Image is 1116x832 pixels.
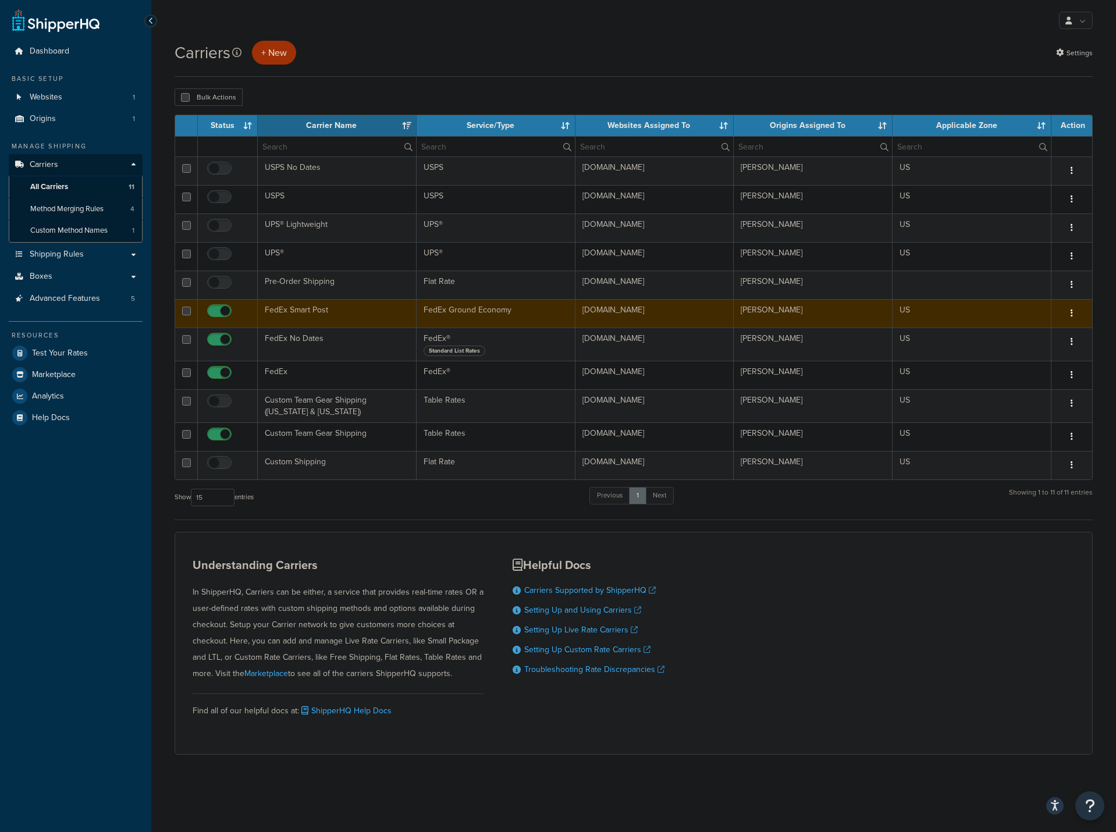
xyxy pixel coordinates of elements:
a: Next [645,487,674,504]
a: Origins 1 [9,108,143,130]
button: + New [252,41,296,65]
a: ShipperHQ Help Docs [299,705,392,717]
td: US [893,242,1051,271]
h1: Carriers [175,41,230,64]
td: [DOMAIN_NAME] [575,271,734,299]
td: [DOMAIN_NAME] [575,242,734,271]
td: [DOMAIN_NAME] [575,185,734,214]
td: Flat Rate [417,451,575,479]
li: Origins [9,108,143,130]
td: [PERSON_NAME] [734,422,893,451]
span: Dashboard [30,47,69,56]
a: Carriers [9,154,143,176]
td: [PERSON_NAME] [734,328,893,361]
td: FedEx® [417,361,575,389]
td: US [893,361,1051,389]
td: FedEx Smart Post [258,299,417,328]
li: Carriers [9,154,143,243]
span: Standard List Rates [424,346,485,356]
a: All Carriers 11 [9,176,143,198]
a: Test Your Rates [9,343,143,364]
div: Showing 1 to 11 of 11 entries [1009,486,1093,511]
td: [DOMAIN_NAME] [575,328,734,361]
a: 1 [629,487,646,504]
a: Help Docs [9,407,143,428]
span: Marketplace [32,370,76,380]
td: US [893,422,1051,451]
td: [PERSON_NAME] [734,299,893,328]
a: Setting Up Custom Rate Carriers [524,643,651,656]
div: Find all of our helpful docs at: [193,694,484,719]
td: FedEx No Dates [258,328,417,361]
span: Origins [30,114,56,124]
td: [PERSON_NAME] [734,451,893,479]
input: Search [417,137,575,157]
td: [DOMAIN_NAME] [575,157,734,185]
a: Dashboard [9,41,143,62]
td: US [893,185,1051,214]
li: Websites [9,87,143,108]
a: Previous [589,487,630,504]
td: Custom Shipping [258,451,417,479]
td: US [893,157,1051,185]
a: Troubleshooting Rate Discrepancies [524,663,664,675]
td: US [893,389,1051,422]
td: [PERSON_NAME] [734,271,893,299]
td: [PERSON_NAME] [734,361,893,389]
a: ShipperHQ Home [12,9,99,32]
td: UPS® Lightweight [258,214,417,242]
a: Websites 1 [9,87,143,108]
a: Custom Method Names 1 [9,220,143,241]
th: Status: activate to sort column ascending [198,115,258,136]
th: Origins Assigned To: activate to sort column ascending [734,115,893,136]
td: USPS [417,185,575,214]
td: Custom Team Gear Shipping [258,422,417,451]
a: Carriers Supported by ShipperHQ [524,584,656,596]
input: Search [258,137,416,157]
input: Search [893,137,1051,157]
td: US [893,299,1051,328]
span: 1 [132,226,134,236]
span: 1 [133,93,135,102]
th: Websites Assigned To: activate to sort column ascending [575,115,734,136]
button: Bulk Actions [175,88,243,106]
td: Custom Team Gear Shipping ([US_STATE] & [US_STATE]) [258,389,417,422]
td: UPS® [417,242,575,271]
td: USPS [417,157,575,185]
span: Advanced Features [30,294,100,304]
a: Method Merging Rules 4 [9,198,143,220]
td: UPS® [258,242,417,271]
span: 4 [130,204,134,214]
input: Search [575,137,734,157]
td: FedEx [258,361,417,389]
a: Advanced Features 5 [9,288,143,310]
a: Marketplace [9,364,143,385]
td: [DOMAIN_NAME] [575,361,734,389]
span: Shipping Rules [30,250,84,259]
th: Action [1051,115,1092,136]
span: Carriers [30,160,58,170]
td: [PERSON_NAME] [734,214,893,242]
li: Method Merging Rules [9,198,143,220]
td: USPS [258,185,417,214]
span: 5 [131,294,135,304]
span: Method Merging Rules [30,204,104,214]
td: [PERSON_NAME] [734,242,893,271]
td: US [893,214,1051,242]
span: All Carriers [30,182,68,192]
td: US [893,328,1051,361]
a: Settings [1056,45,1093,61]
td: FedEx Ground Economy [417,299,575,328]
div: Basic Setup [9,74,143,84]
td: [DOMAIN_NAME] [575,422,734,451]
a: Boxes [9,266,143,287]
td: [DOMAIN_NAME] [575,389,734,422]
span: Test Your Rates [32,349,88,358]
a: Analytics [9,386,143,407]
span: 1 [133,114,135,124]
td: [PERSON_NAME] [734,185,893,214]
